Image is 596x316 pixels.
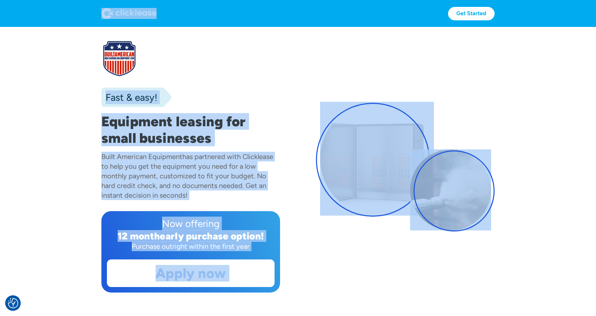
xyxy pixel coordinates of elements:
div: Fast & easy! [101,90,157,104]
img: Revisit consent button [8,298,18,308]
div: Purchase outright within the first year [107,241,275,251]
a: Get Started [448,7,495,20]
div: 12 month [118,230,160,242]
div: Built American Equipment [101,152,182,161]
h1: Equipment leasing for small businesses [101,113,280,146]
div: early purchase option! [160,230,264,242]
div: has partnered with Clicklease to help you get the equipment you need for a low monthly payment, c... [101,152,273,199]
a: Apply now [107,260,274,287]
button: Consent Preferences [8,298,18,308]
img: Logo [101,8,157,19]
div: Now offering [107,217,275,230]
